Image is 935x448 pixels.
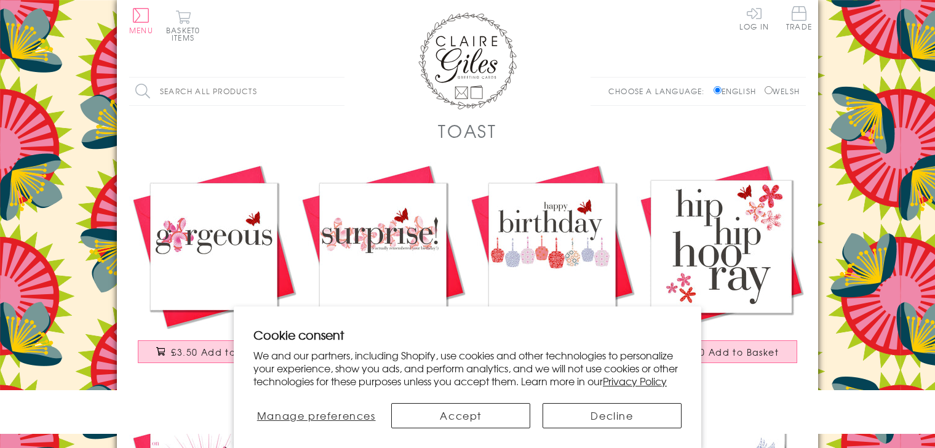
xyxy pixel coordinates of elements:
[765,86,800,97] label: Welsh
[765,86,773,94] input: Welsh
[171,346,271,358] span: £3.50 Add to Basket
[253,403,379,428] button: Manage preferences
[678,346,779,358] span: £3.50 Add to Basket
[645,340,798,363] button: £3.50 Add to Basket
[129,8,153,34] button: Menu
[253,326,682,343] h2: Cookie consent
[786,6,812,33] a: Trade
[418,12,517,110] img: Claire Giles Greetings Cards
[608,86,711,97] p: Choose a language:
[438,118,497,143] h1: Toast
[391,403,530,428] button: Accept
[714,86,722,94] input: English
[129,162,298,331] img: Birthday Card, Pink Flower, Gorgeous, embellished with a pretty fabric butterfly
[739,6,769,30] a: Log In
[637,162,806,375] a: Birthday Card, Hip Hip Hooray!, embellished with a pretty fabric butterfly £3.50 Add to Basket
[332,78,344,105] input: Search
[298,162,468,375] a: Birthday Card, Pink Flowers, embellished with a pretty fabric butterfly £3.50 Add to Basket
[786,6,812,30] span: Trade
[138,340,290,363] button: £3.50 Add to Basket
[603,374,667,388] a: Privacy Policy
[253,349,682,387] p: We and our partners, including Shopify, use cookies and other technologies to personalize your ex...
[172,25,200,43] span: 0 items
[129,78,344,105] input: Search all products
[298,162,468,331] img: Birthday Card, Pink Flowers, embellished with a pretty fabric butterfly
[166,10,200,41] button: Basket0 items
[257,408,376,423] span: Manage preferences
[468,162,637,375] a: Birthday Card, Cakes, Happy Birthday, embellished with a pretty fabric butterfly £3.50 Add to Basket
[129,25,153,36] span: Menu
[637,162,806,331] img: Birthday Card, Hip Hip Hooray!, embellished with a pretty fabric butterfly
[468,162,637,331] img: Birthday Card, Cakes, Happy Birthday, embellished with a pretty fabric butterfly
[714,86,762,97] label: English
[543,403,682,428] button: Decline
[129,162,298,375] a: Birthday Card, Pink Flower, Gorgeous, embellished with a pretty fabric butterfly £3.50 Add to Basket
